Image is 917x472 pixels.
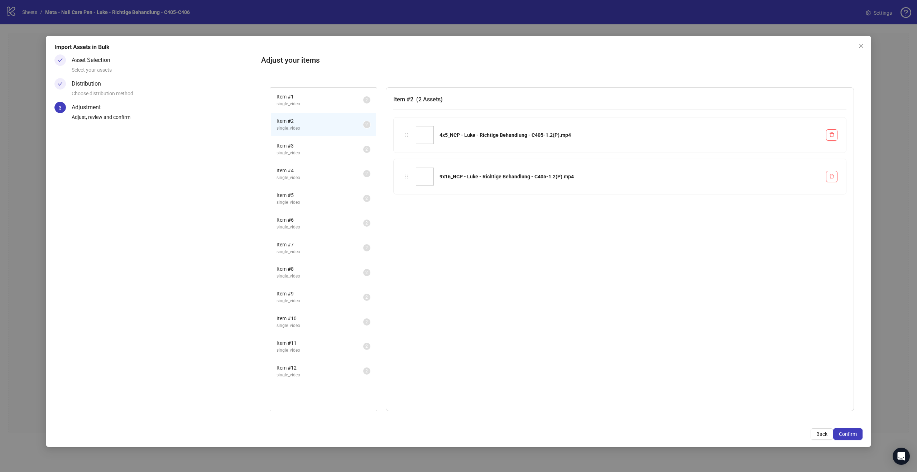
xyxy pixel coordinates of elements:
[365,319,368,324] span: 2
[277,199,363,206] span: single_video
[277,347,363,354] span: single_video
[277,298,363,304] span: single_video
[363,294,370,301] sup: 2
[816,431,827,437] span: Back
[826,171,837,182] button: Delete
[365,221,368,226] span: 2
[277,339,363,347] span: Item # 11
[365,97,368,102] span: 2
[72,78,107,90] div: Distribution
[829,174,834,179] span: delete
[72,90,255,102] div: Choose distribution method
[277,224,363,231] span: single_video
[855,40,867,52] button: Close
[277,265,363,273] span: Item # 8
[363,318,370,326] sup: 2
[363,195,370,202] sup: 2
[72,113,255,125] div: Adjust, review and confirm
[365,270,368,275] span: 2
[826,129,837,141] button: Delete
[858,43,864,49] span: close
[363,269,370,276] sup: 2
[402,173,410,180] div: holder
[277,191,363,199] span: Item # 5
[363,244,370,251] sup: 2
[58,58,63,63] span: check
[365,245,368,250] span: 2
[277,364,363,372] span: Item # 12
[54,43,863,52] div: Import Assets in Bulk
[365,369,368,374] span: 2
[365,147,368,152] span: 2
[363,220,370,227] sup: 2
[277,372,363,379] span: single_video
[277,174,363,181] span: single_video
[393,95,846,104] h3: Item # 2
[72,66,255,78] div: Select your assets
[277,142,363,150] span: Item # 3
[363,170,370,177] sup: 2
[404,174,409,179] span: holder
[277,241,363,249] span: Item # 7
[277,117,363,125] span: Item # 2
[416,96,443,103] span: ( 2 Assets )
[402,131,410,139] div: holder
[277,290,363,298] span: Item # 9
[416,168,434,186] img: 9x16_NCP - Luke - Richtige Behandlung - C405-1.2(P).mp4
[277,249,363,255] span: single_video
[365,295,368,300] span: 2
[365,344,368,349] span: 2
[277,322,363,329] span: single_video
[72,102,106,113] div: Adjustment
[839,431,857,437] span: Confirm
[440,131,820,139] div: 4x5_NCP - Luke - Richtige Behandlung - C405-1.2(P).mp4
[277,93,363,101] span: Item # 1
[363,96,370,103] sup: 2
[404,133,409,138] span: holder
[893,448,910,465] div: Open Intercom Messenger
[277,167,363,174] span: Item # 4
[363,121,370,128] sup: 2
[277,314,363,322] span: Item # 10
[365,196,368,201] span: 2
[365,171,368,176] span: 2
[277,216,363,224] span: Item # 6
[833,428,863,440] button: Confirm
[365,122,368,127] span: 2
[829,132,834,137] span: delete
[363,146,370,153] sup: 2
[261,54,863,66] h2: Adjust your items
[59,105,62,111] span: 3
[277,150,363,156] span: single_video
[277,101,363,107] span: single_video
[58,81,63,86] span: check
[363,343,370,350] sup: 2
[277,125,363,132] span: single_video
[277,273,363,280] span: single_video
[363,367,370,375] sup: 2
[72,54,116,66] div: Asset Selection
[440,173,820,180] div: 9x16_NCP - Luke - Richtige Behandlung - C405-1.2(P).mp4
[416,126,434,144] img: 4x5_NCP - Luke - Richtige Behandlung - C405-1.2(P).mp4
[811,428,833,440] button: Back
